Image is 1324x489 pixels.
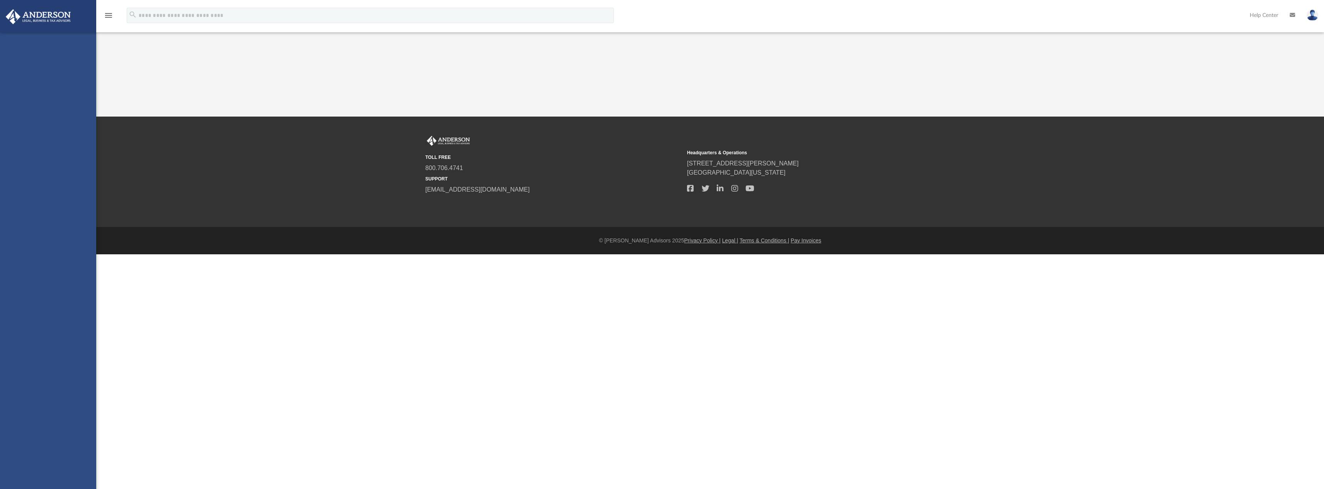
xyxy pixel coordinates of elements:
a: Terms & Conditions | [740,237,789,244]
img: Anderson Advisors Platinum Portal [425,136,471,146]
small: Headquarters & Operations [687,149,943,156]
a: Legal | [722,237,738,244]
i: menu [104,11,113,20]
a: 800.706.4741 [425,165,463,171]
img: User Pic [1307,10,1318,21]
i: search [129,10,137,19]
img: Anderson Advisors Platinum Portal [3,9,73,24]
a: [GEOGRAPHIC_DATA][US_STATE] [687,169,786,176]
div: © [PERSON_NAME] Advisors 2025 [96,237,1324,245]
a: [EMAIL_ADDRESS][DOMAIN_NAME] [425,186,530,193]
small: TOLL FREE [425,154,682,161]
a: Pay Invoices [791,237,821,244]
a: menu [104,15,113,20]
a: Privacy Policy | [684,237,721,244]
a: [STREET_ADDRESS][PERSON_NAME] [687,160,799,167]
small: SUPPORT [425,175,682,182]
